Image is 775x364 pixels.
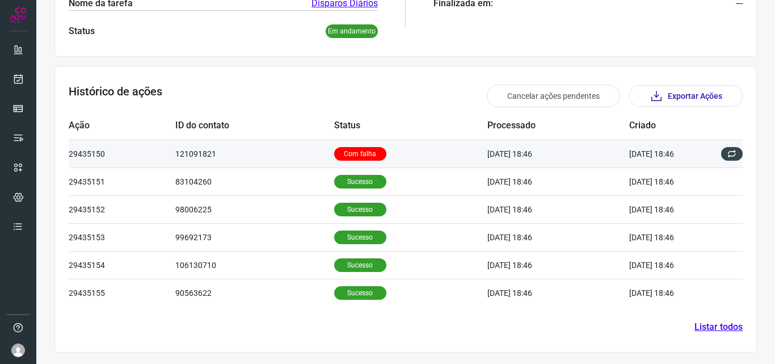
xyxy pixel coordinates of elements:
[175,195,334,223] td: 98006225
[487,112,629,140] td: Processado
[334,175,386,189] p: Sucesso
[175,168,334,195] td: 83104260
[487,168,629,195] td: [DATE] 18:46
[334,286,386,300] p: Sucesso
[69,223,175,251] td: 29435153
[629,85,743,107] button: Exportar Ações
[69,195,175,223] td: 29435152
[69,140,175,168] td: 29435150
[175,279,334,307] td: 90563622
[629,251,709,279] td: [DATE] 18:46
[11,344,25,357] img: avatar-user-boy.jpg
[629,279,709,307] td: [DATE] 18:46
[175,223,334,251] td: 99692173
[629,112,709,140] td: Criado
[175,251,334,279] td: 106130710
[69,24,95,38] p: Status
[487,140,629,168] td: [DATE] 18:46
[69,168,175,195] td: 29435151
[629,195,709,223] td: [DATE] 18:46
[487,279,629,307] td: [DATE] 18:46
[487,85,620,107] button: Cancelar ações pendentes
[326,24,378,38] p: Em andamento
[10,7,27,24] img: Logo
[175,140,334,168] td: 121091821
[69,279,175,307] td: 29435155
[69,85,162,107] h3: Histórico de ações
[69,112,175,140] td: Ação
[629,168,709,195] td: [DATE] 18:46
[629,140,709,168] td: [DATE] 18:46
[487,251,629,279] td: [DATE] 18:46
[334,231,386,244] p: Sucesso
[334,258,386,272] p: Sucesso
[175,112,334,140] td: ID do contato
[629,223,709,251] td: [DATE] 18:46
[334,147,386,161] p: Com falha
[694,320,743,334] a: Listar todos
[69,251,175,279] td: 29435154
[334,112,488,140] td: Status
[487,223,629,251] td: [DATE] 18:46
[487,195,629,223] td: [DATE] 18:46
[334,203,386,216] p: Sucesso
